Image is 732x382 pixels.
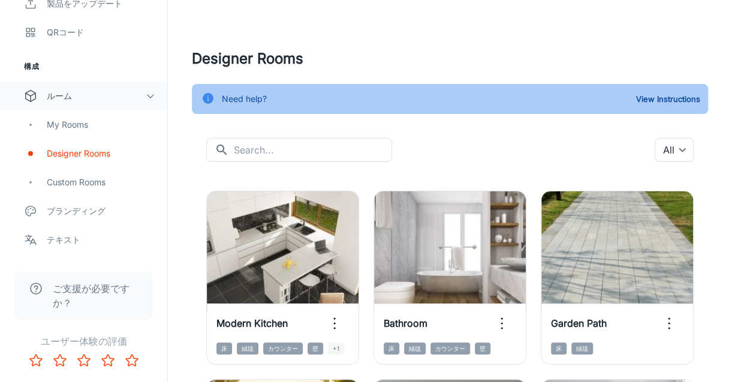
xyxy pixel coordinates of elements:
span: ご支援が必要ですか？ [53,281,138,310]
button: View Instructions [633,90,703,108]
button: Rate 5 star [120,348,144,372]
span: 壁 [475,342,490,354]
div: Designer Rooms [47,147,155,160]
h6: Modern Kitchen [216,316,288,330]
span: カウンター [263,342,303,354]
button: Rate 1 star [24,348,48,372]
div: QRコード [47,26,155,39]
h4: Designer Rooms [192,48,708,70]
input: Search... [234,138,392,162]
div: Need help? [222,88,267,110]
p: ユーザー体験の評価 [10,334,158,348]
div: All [655,138,694,162]
span: 絨毯 [571,342,593,354]
div: Custom Rooms [47,176,155,189]
button: Rate 3 star [72,348,96,372]
div: ブランディング [47,204,155,218]
button: Rate 2 star [48,348,72,372]
span: カウンター [430,342,470,354]
h6: Garden Path [551,316,607,330]
span: 絨毯 [237,342,258,354]
button: Rate 4 star [96,348,120,372]
span: 床 [384,342,399,354]
span: 絨毯 [404,342,426,354]
h6: Bathroom [384,316,427,330]
span: 壁 [308,342,323,354]
span: 床 [216,342,232,354]
div: ルーム [47,89,146,103]
div: テキスト [47,233,155,246]
div: My Rooms [47,118,155,131]
span: 床 [551,342,567,354]
span: +1 [328,342,344,354]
